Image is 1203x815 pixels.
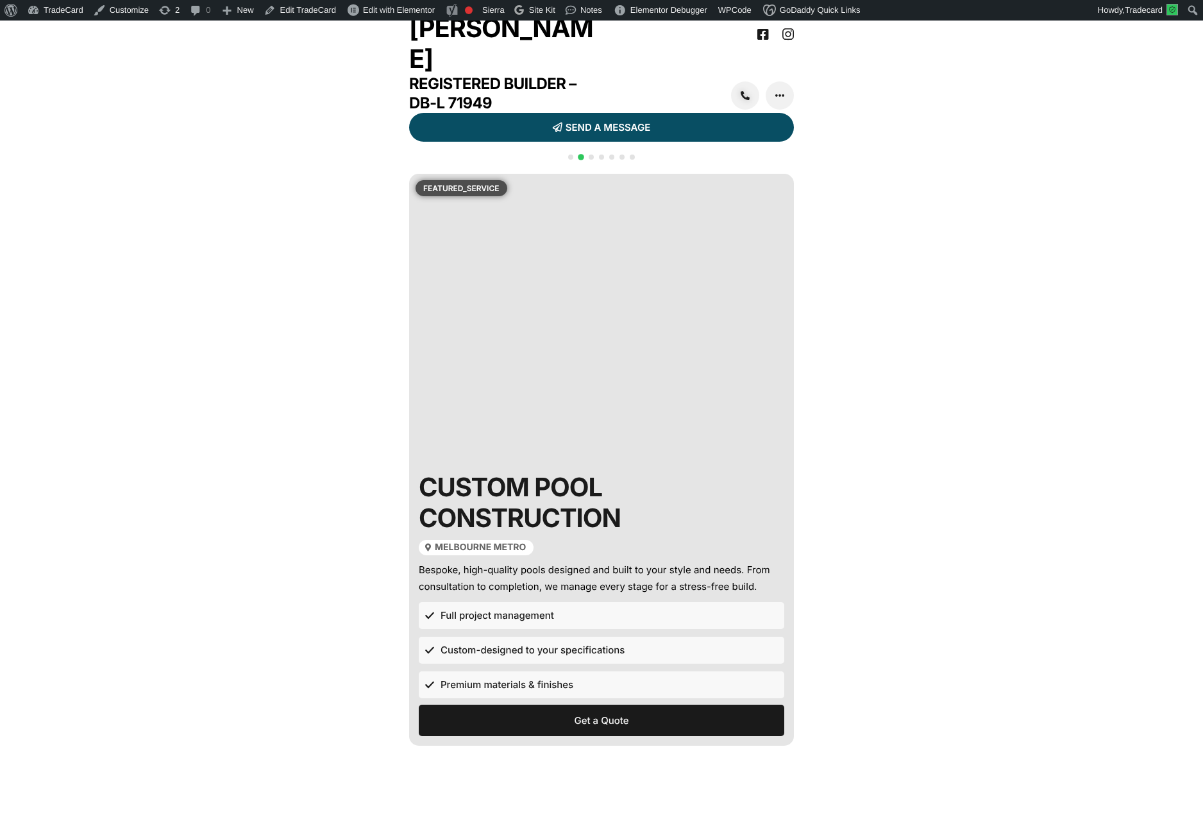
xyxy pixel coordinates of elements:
h2: [PERSON_NAME] [409,13,601,74]
span: Get a Quote [574,716,628,725]
span: Go to slide 5 [609,155,614,160]
span: Edit with Elementor [363,5,435,15]
span: Site Kit [529,5,555,15]
span: Full project management [441,607,554,624]
span: SEND A MESSAGE [566,122,650,132]
span: Melbourne Metro [435,543,526,552]
div: Carousel [409,174,794,791]
a: Get a Quote [419,705,784,736]
span: Go to slide 2 [578,154,584,160]
span: Go to slide 3 [589,155,594,160]
p: featured_service [423,181,500,195]
span: Go to slide 6 [619,155,625,160]
span: Go to slide 4 [599,155,604,160]
span: Go to slide 1 [568,155,573,160]
a: SEND A MESSAGE [409,113,794,142]
span: Premium materials & finishes [441,676,573,693]
h3: Registered Builder – DB-L 71949 [409,74,601,113]
span: Custom-designed to your specifications [441,642,625,659]
span: Go to slide 7 [630,155,635,160]
div: Bespoke, high-quality pools designed and built to your style and needs. From consultation to comp... [419,562,784,596]
span: Tradecard [1125,5,1163,15]
div: 2 / 7 [409,174,794,746]
div: Focus keyphrase not set [465,6,473,14]
h2: Custom Pool Construction [419,472,668,534]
